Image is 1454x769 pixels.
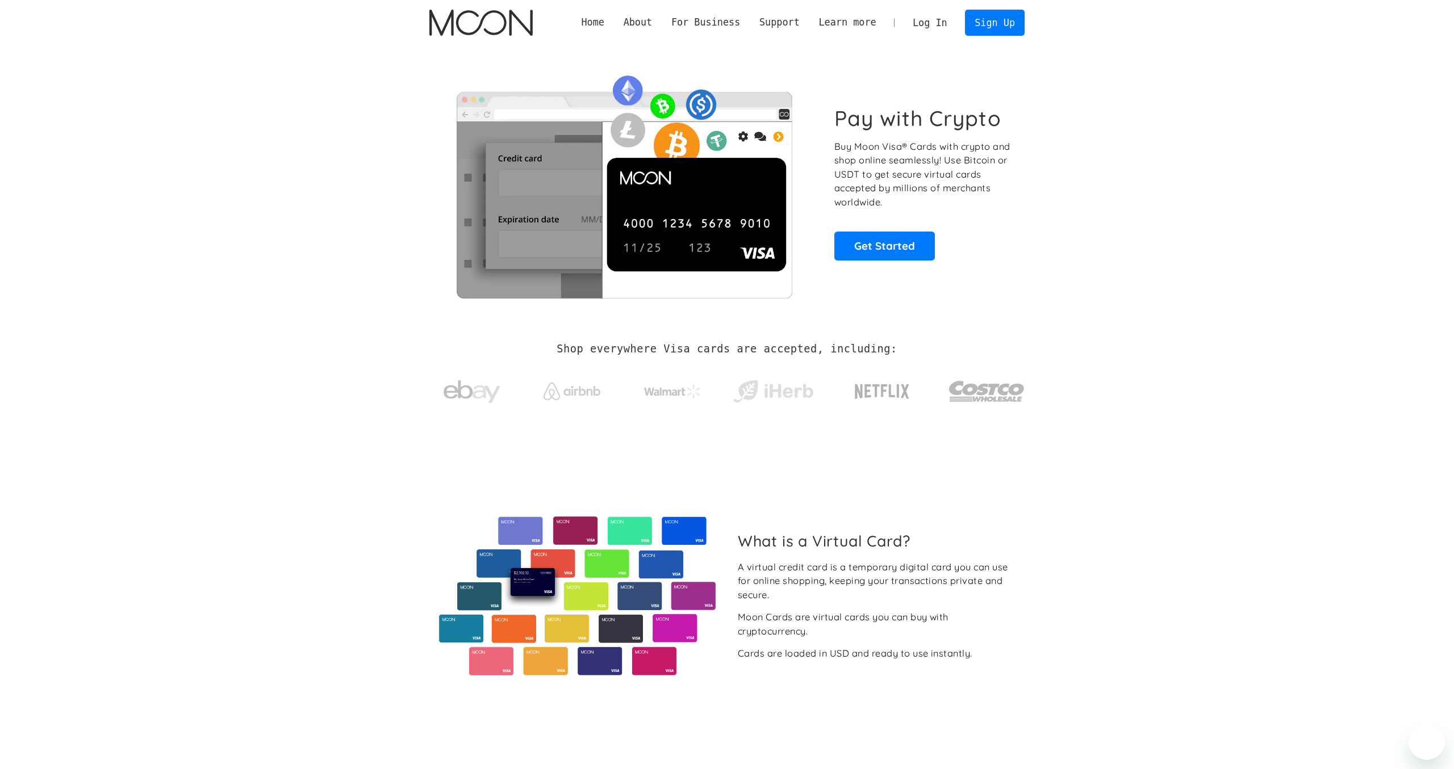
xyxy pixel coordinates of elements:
img: Netflix [854,377,910,406]
img: Costco [949,370,1025,413]
p: Buy Moon Visa® Cards with crypto and shop online seamlessly! Use Bitcoin or USDT to get secure vi... [834,140,1012,209]
h2: Shop everywhere Visa cards are accepted, including: [557,343,897,355]
div: Support [759,15,800,30]
div: Moon Cards are virtual cards you can buy with cryptocurrency. [738,610,1016,638]
a: Sign Up [965,10,1024,35]
div: A virtual credit card is a temporary digital card you can use for online shopping, keeping your t... [738,560,1016,602]
div: About [614,15,662,30]
img: Moon Cards let you spend your crypto anywhere Visa is accepted. [429,68,818,298]
div: Cards are loaded in USD and ready to use instantly. [738,646,972,661]
img: ebay [444,374,500,410]
a: iHerb [731,365,816,412]
img: Walmart [644,385,701,398]
a: Get Started [834,232,935,260]
h2: What is a Virtual Card? [738,532,1016,550]
a: Netflix [832,366,933,411]
a: home [429,10,532,36]
div: For Business [671,15,740,30]
div: For Business [662,15,750,30]
a: Log In [903,10,956,35]
img: Airbnb [544,383,600,400]
img: Moon Logo [429,10,532,36]
div: Learn more [809,15,886,30]
a: Walmart [630,373,715,404]
div: Learn more [818,15,876,30]
div: About [624,15,653,30]
div: Support [750,15,809,30]
img: Virtual cards from Moon [437,516,717,675]
a: Home [572,15,614,30]
a: ebay [429,363,514,415]
h1: Pay with Crypto [834,106,1001,131]
a: Airbnb [530,371,615,406]
a: Costco [949,359,1025,418]
img: iHerb [731,377,816,406]
iframe: Schaltfläche zum Öffnen des Messaging-Fensters [1409,724,1445,760]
